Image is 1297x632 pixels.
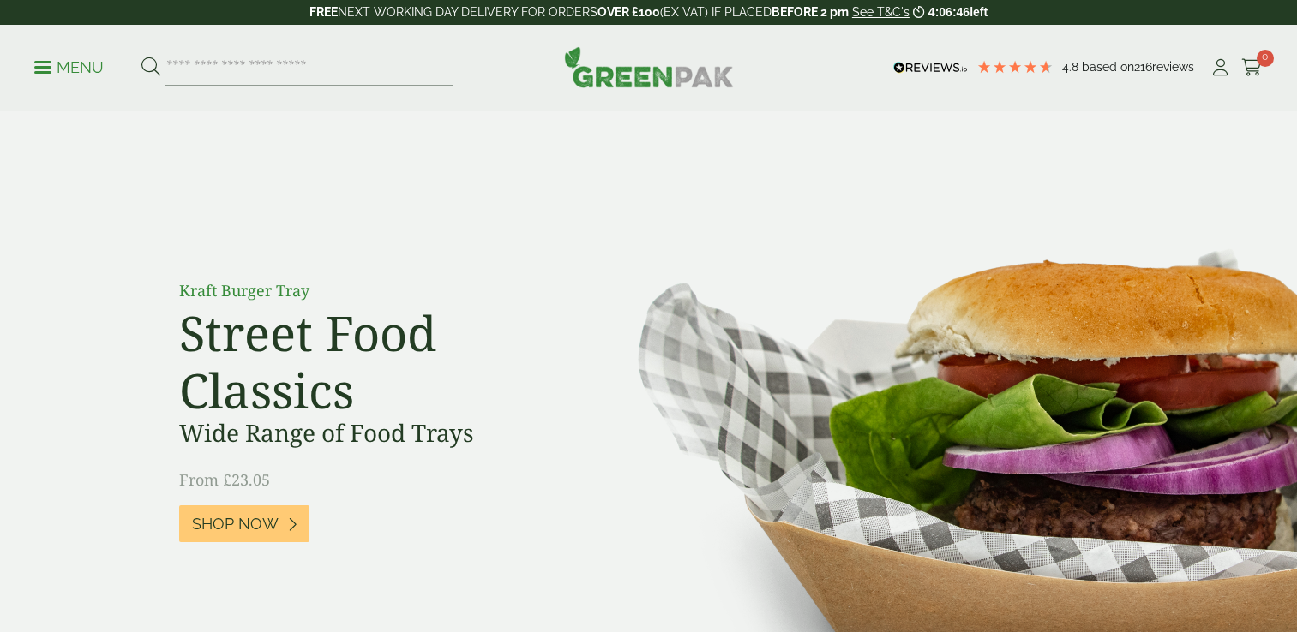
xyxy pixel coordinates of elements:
strong: OVER £100 [597,5,660,19]
span: 4:06:46 [928,5,970,19]
span: Shop Now [192,515,279,534]
span: reviews [1152,60,1194,74]
span: 4.8 [1062,60,1082,74]
div: 4.79 Stars [976,59,1054,75]
h3: Wide Range of Food Trays [179,419,565,448]
i: My Account [1210,59,1231,76]
span: Based on [1082,60,1134,74]
a: 0 [1241,55,1263,80]
span: 216 [1134,60,1152,74]
img: REVIEWS.io [893,62,968,74]
strong: BEFORE 2 pm [772,5,849,19]
span: From £23.05 [179,469,270,490]
span: 0 [1257,50,1274,67]
p: Kraft Burger Tray [179,279,565,302]
img: GreenPak Supplies [564,46,734,87]
strong: FREE [309,5,338,19]
i: Cart [1241,59,1263,76]
a: Menu [34,57,104,75]
p: Menu [34,57,104,78]
h2: Street Food Classics [179,304,565,419]
a: Shop Now [179,505,309,542]
a: See T&C's [852,5,910,19]
span: left [970,5,988,19]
